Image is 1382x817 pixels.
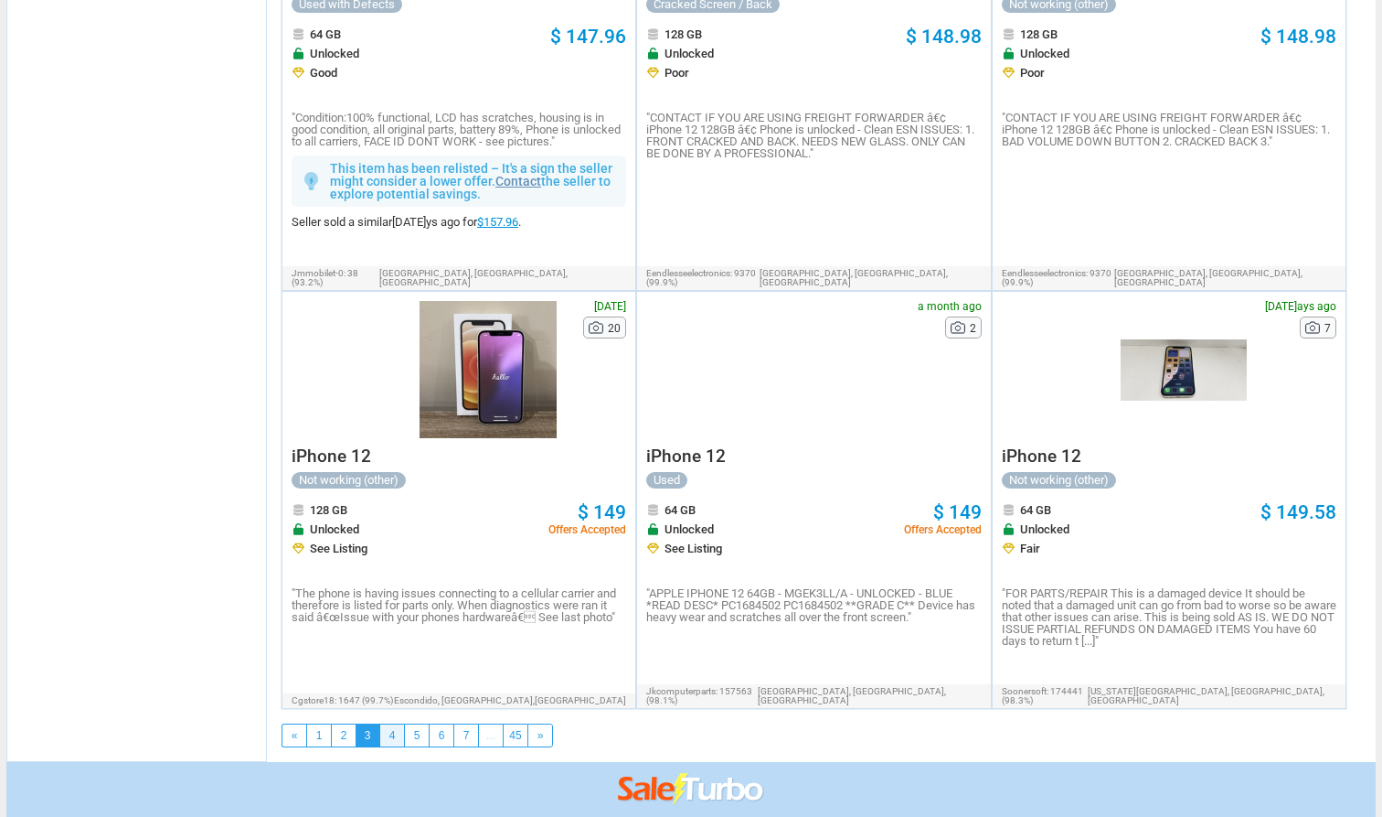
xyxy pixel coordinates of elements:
div: Used [646,472,687,489]
span: 38 (93.2%) [292,268,358,287]
span: soonersoft: [1002,686,1048,696]
span: Escondido, [GEOGRAPHIC_DATA],[GEOGRAPHIC_DATA] [394,696,626,705]
a: 1 [307,725,331,747]
img: saleturbo.com [618,773,765,806]
span: [US_STATE][GEOGRAPHIC_DATA], [GEOGRAPHIC_DATA],[GEOGRAPHIC_DATA] [1088,687,1336,705]
span: 174441 (98.3%) [1002,686,1083,705]
a: $157.96 [477,215,518,229]
li: Previous page [282,724,306,747]
a: $ 148.98 [906,27,982,47]
span: [GEOGRAPHIC_DATA], [GEOGRAPHIC_DATA],[GEOGRAPHIC_DATA] [1114,269,1336,287]
span: Good [310,67,337,79]
a: Contact [495,174,541,188]
a: 45 [504,725,527,747]
span: $ 149.58 [1260,501,1336,523]
a: ... [479,725,503,747]
span: [DATE] [594,301,626,312]
a: $ 149 [578,503,626,522]
a: $ 148.98 [1260,27,1336,47]
span: cgstore18: [292,695,336,705]
a: $ 149.58 [1260,503,1336,522]
span: iPhone 12 [646,446,726,467]
a: » [528,725,552,747]
span: a month ago [918,301,982,312]
span: Poor [1020,67,1045,79]
span: [GEOGRAPHIC_DATA], [GEOGRAPHIC_DATA],[GEOGRAPHIC_DATA] [760,269,982,287]
span: 9370 (99.9%) [646,268,756,287]
span: 64 GB [664,504,696,516]
span: 128 GB [664,28,702,40]
p: "CONTACT IF YOU ARE USING FREIGHT FORWARDER â€¢ iPhone 12 128GB â€¢ Phone is unlocked - Clean ESN... [1002,112,1336,147]
span: 9370 (99.9%) [1002,268,1111,287]
span: iPhone 12 [292,446,371,467]
span: eendlesseelectronics: [1002,268,1088,278]
span: jkcomputerparts: [646,686,718,696]
span: Unlocked [310,523,359,535]
span: eendlesseelectronics: [646,268,732,278]
span: [GEOGRAPHIC_DATA], [GEOGRAPHIC_DATA],[GEOGRAPHIC_DATA] [379,269,626,287]
p: "Condition:100% functional, LCD has scratches, housing is in good condition, all original parts, ... [292,112,626,147]
a: $ 149 [933,503,982,522]
span: 64 GB [1020,504,1051,516]
p: "APPLE IPHONE 12 64GB - MGEK3LL/A - UNLOCKED - BLUE *READ DESC* PC1684502 PC1684502 **GRADE C** D... [646,587,981,623]
p: "FOR PARTS/REPAIR This is a damaged device It should be noted that a damaged unit can go from bad... [1002,587,1336,647]
a: 7 [454,725,478,747]
span: 1647 (99.7%) [338,695,393,705]
div: Not working (other) [292,472,406,489]
a: 4 [380,725,404,747]
span: $ 148.98 [1260,26,1336,48]
span: [DATE]ays ago [1265,301,1336,312]
a: iPhone 12 [1002,451,1081,465]
span: Unlocked [664,48,714,59]
span: Unlocked [664,523,714,535]
a: 6 [430,725,453,747]
span: See Listing [664,543,722,554]
span: [GEOGRAPHIC_DATA], [GEOGRAPHIC_DATA],[GEOGRAPHIC_DATA] [758,687,982,705]
span: 20 [608,323,621,334]
span: 64 GB [310,28,341,40]
a: iPhone 12 [646,451,726,465]
span: Offers Accepted [904,524,982,535]
span: See Listing [310,543,367,554]
a: 3 [356,724,379,747]
p: "The phone is having issues connecting to a cellular carrier and therefore is listed for parts on... [292,587,626,623]
span: iPhone 12 [1002,446,1081,467]
span: Poor [664,67,689,79]
a: $ 147.96 [550,27,626,47]
a: 5 [405,725,429,747]
span: 7 [1324,323,1331,334]
span: 128 GB [1020,28,1058,40]
span: Fair [1020,543,1040,554]
div: Seller sold a similar[DATE]ys ago for . [292,216,626,228]
li: Next page [527,724,553,747]
div: Not working (other) [1002,472,1116,489]
span: Unlocked [310,48,359,59]
span: $ 149 [578,501,626,523]
span: Unlocked [1020,523,1069,535]
span: 2 [970,323,976,334]
a: iPhone 12 [292,451,371,465]
span: Unlocked [1020,48,1069,59]
p: This item has been relisted – It's a sign the seller might consider a lower offer. the seller to ... [330,162,617,200]
span: 157563 (98.1%) [646,686,752,705]
span: jmmobilet-0: [292,268,345,278]
span: Offers Accepted [548,524,626,535]
span: $ 149 [933,501,982,523]
p: "CONTACT IF YOU ARE USING FREIGHT FORWARDER â€¢ iPhone 12 128GB â€¢ Phone is unlocked - Clean ESN... [646,112,981,159]
span: 128 GB [310,504,347,516]
span: $ 148.98 [906,26,982,48]
span: $ 147.96 [550,26,626,48]
a: « [282,725,306,747]
a: 2 [332,725,356,747]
